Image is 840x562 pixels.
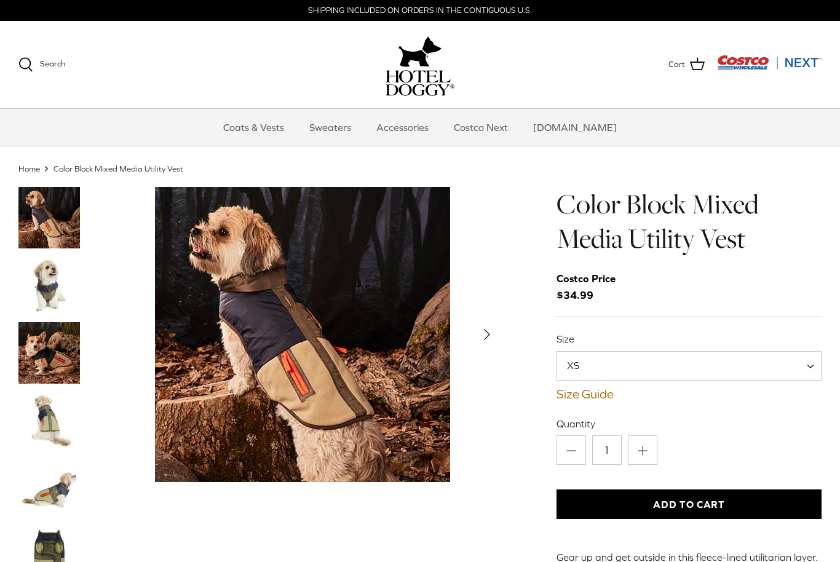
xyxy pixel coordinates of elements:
a: Thumbnail Link [18,390,80,451]
a: Costco Next [443,109,519,146]
a: Visit Costco Next [717,63,822,72]
a: Size Guide [557,387,822,402]
a: Coats & Vests [212,109,295,146]
a: Accessories [365,109,440,146]
a: Thumbnail Link [18,457,80,519]
a: hoteldoggy.com hoteldoggycom [386,33,454,96]
a: Sweaters [298,109,362,146]
a: Cart [668,57,705,73]
span: XS [557,358,604,372]
a: Thumbnail Link [18,187,80,248]
button: Next [473,321,501,348]
img: Costco Next [717,55,822,70]
span: $34.99 [557,271,628,304]
span: Search [40,59,65,68]
a: Color Block Mixed Media Utility Vest [53,164,183,173]
img: tan dog wearing a blue & brown vest [155,187,450,482]
a: Thumbnail Link [18,322,80,384]
span: Cart [668,58,685,71]
a: [DOMAIN_NAME] [522,109,628,146]
label: Quantity [557,417,822,430]
a: Show Gallery [105,187,501,482]
a: Search [18,57,65,72]
a: Thumbnail Link [18,255,80,316]
button: Add to Cart [557,489,822,519]
span: XS [557,351,822,381]
h1: Color Block Mixed Media Utility Vest [557,187,822,256]
a: Home [18,164,40,173]
nav: Breadcrumbs [18,163,822,175]
img: hoteldoggycom [386,70,454,96]
label: Size [557,332,822,346]
img: hoteldoggy.com [398,33,442,70]
div: Costco Price [557,271,616,287]
input: Quantity [592,435,622,465]
img: tan dog wearing a blue & brown vest [18,187,80,248]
